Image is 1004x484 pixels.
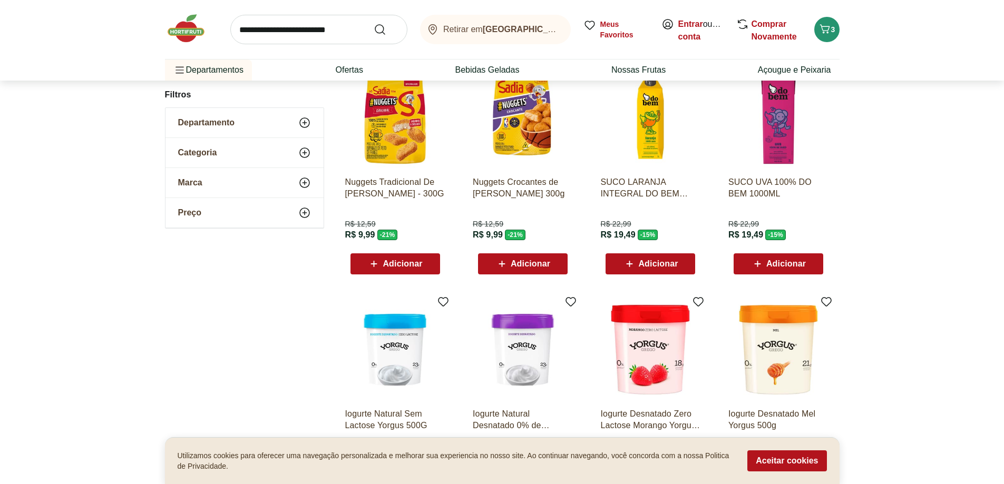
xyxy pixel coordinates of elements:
span: Adicionar [511,260,550,268]
b: [GEOGRAPHIC_DATA]/[GEOGRAPHIC_DATA] [483,25,665,34]
button: Retirar em[GEOGRAPHIC_DATA]/[GEOGRAPHIC_DATA] [420,15,571,44]
a: Entrar [678,19,703,28]
a: Nuggets Tradicional De [PERSON_NAME] - 300G [345,176,445,200]
button: Adicionar [734,253,823,274]
span: R$ 19,49 [600,229,635,241]
button: Menu [173,57,186,83]
button: Categoria [165,138,324,167]
a: Nuggets Crocantes de [PERSON_NAME] 300g [473,176,573,200]
h2: Filtros [165,84,324,105]
img: Iogurte Natural Desnatado 0% de Gordura Yorgus 500G [473,300,573,400]
a: SUCO LARANJA INTEGRAL DO BEM 1000ML [600,176,700,200]
button: Aceitar cookies [747,450,826,471]
span: Departamentos [173,57,243,83]
button: Submit Search [374,23,399,36]
span: - 21 % [377,230,398,240]
span: R$ 19,49 [728,229,763,241]
span: R$ 22,99 [728,219,759,229]
a: Meus Favoritos [583,19,649,40]
a: Iogurte Natural Desnatado 0% de Gordura Yorgus 500G [473,408,573,431]
span: Adicionar [638,260,678,268]
span: R$ 22,99 [600,219,631,229]
span: R$ 9,99 [345,229,375,241]
button: Adicionar [350,253,440,274]
span: Adicionar [766,260,806,268]
img: Hortifruti [165,13,218,44]
button: Marca [165,168,324,197]
button: Adicionar [478,253,568,274]
span: Preço [178,208,201,218]
span: - 15 % [638,230,658,240]
span: R$ 12,59 [345,219,376,229]
img: Iogurte Desnatado Mel Yorgus 500g [728,300,828,400]
a: Açougue e Peixaria [758,64,831,76]
a: Comprar Novamente [752,19,797,41]
span: 3 [831,25,835,34]
span: ou [678,18,725,43]
img: Iogurte Desnatado Zero Lactose Morango Yorgus 500g [600,300,700,400]
button: Adicionar [606,253,695,274]
img: Nuggets Crocantes de Frango Sadia 300g [473,68,573,168]
button: Carrinho [814,17,840,42]
a: Ofertas [335,64,363,76]
span: R$ 9,99 [473,229,503,241]
span: - 15 % [765,230,786,240]
span: Departamento [178,117,235,128]
img: SUCO UVA 100% DO BEM 1000ML [728,68,828,168]
input: search [230,15,407,44]
button: Preço [165,198,324,228]
span: Marca [178,177,202,188]
span: Retirar em [443,25,560,34]
span: - 21 % [505,230,525,240]
a: Bebidas Geladas [455,64,520,76]
span: Categoria [178,147,217,158]
a: Iogurte Natural Sem Lactose Yorgus 500G [345,408,445,431]
img: SUCO LARANJA INTEGRAL DO BEM 1000ML [600,68,700,168]
a: Iogurte Desnatado Mel Yorgus 500g [728,408,828,431]
span: Meus Favoritos [600,19,649,40]
a: Iogurte Desnatado Zero Lactose Morango Yorgus 500g [600,408,700,431]
a: SUCO UVA 100% DO BEM 1000ML [728,176,828,200]
span: Adicionar [383,260,422,268]
span: R$ 12,59 [473,219,503,229]
img: Nuggets Tradicional De Frango Sadia - 300G [345,68,445,168]
button: Departamento [165,108,324,137]
a: Nossas Frutas [611,64,666,76]
p: Utilizamos cookies para oferecer uma navegação personalizada e melhorar sua experiencia no nosso ... [178,450,735,471]
img: Iogurte Natural Sem Lactose Yorgus 500G [345,300,445,400]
